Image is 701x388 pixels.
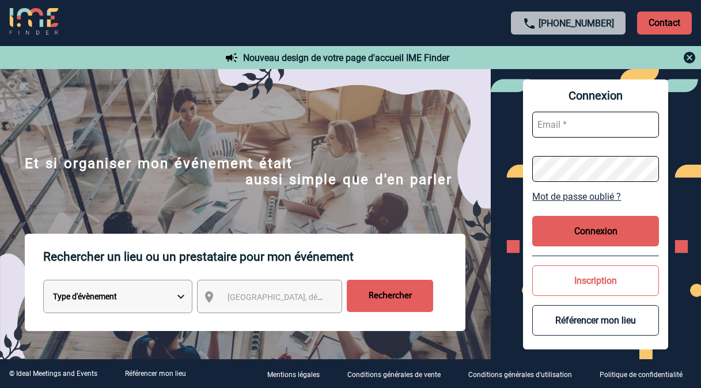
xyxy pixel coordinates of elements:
[637,12,692,35] p: Contact
[522,17,536,31] img: call-24-px.png
[468,371,572,379] p: Conditions générales d'utilisation
[228,292,388,302] span: [GEOGRAPHIC_DATA], département, région...
[459,368,590,379] a: Conditions générales d'utilisation
[532,89,659,102] span: Connexion
[532,265,659,296] button: Inscription
[125,370,186,378] a: Référencer mon lieu
[532,216,659,246] button: Connexion
[532,112,659,138] input: Email *
[532,305,659,336] button: Référencer mon lieu
[590,368,701,379] a: Politique de confidentialité
[600,371,683,379] p: Politique de confidentialité
[43,234,465,280] p: Rechercher un lieu ou un prestataire pour mon événement
[9,370,97,378] div: © Ideal Meetings and Events
[347,371,441,379] p: Conditions générales de vente
[258,368,338,379] a: Mentions légales
[347,280,433,312] input: Rechercher
[532,191,659,202] a: Mot de passe oublié ?
[539,18,614,29] a: [PHONE_NUMBER]
[267,371,320,379] p: Mentions légales
[338,368,459,379] a: Conditions générales de vente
